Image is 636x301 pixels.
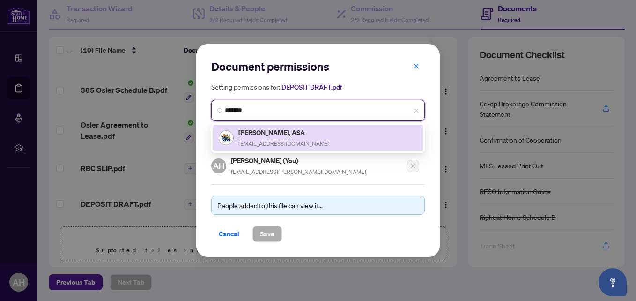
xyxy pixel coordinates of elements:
span: AH [213,160,224,172]
span: close [414,108,419,113]
span: DEPOSIT DRAFT.pdf [281,83,342,91]
button: Open asap [599,268,627,296]
img: search_icon [217,108,223,113]
div: People added to this file can view it... [217,200,419,211]
span: [EMAIL_ADDRESS][DOMAIN_NAME] [238,140,330,147]
h5: [PERSON_NAME], ASA [238,127,330,138]
button: Cancel [211,226,247,242]
h5: [PERSON_NAME] (You) [231,155,366,166]
span: [EMAIL_ADDRESS][PERSON_NAME][DOMAIN_NAME] [231,168,366,175]
span: Cancel [219,226,239,241]
h2: Document permissions [211,59,425,74]
button: Save [252,226,282,242]
h5: Setting permissions for: [211,82,425,92]
span: close [413,63,420,69]
img: Profile Icon [219,131,233,145]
